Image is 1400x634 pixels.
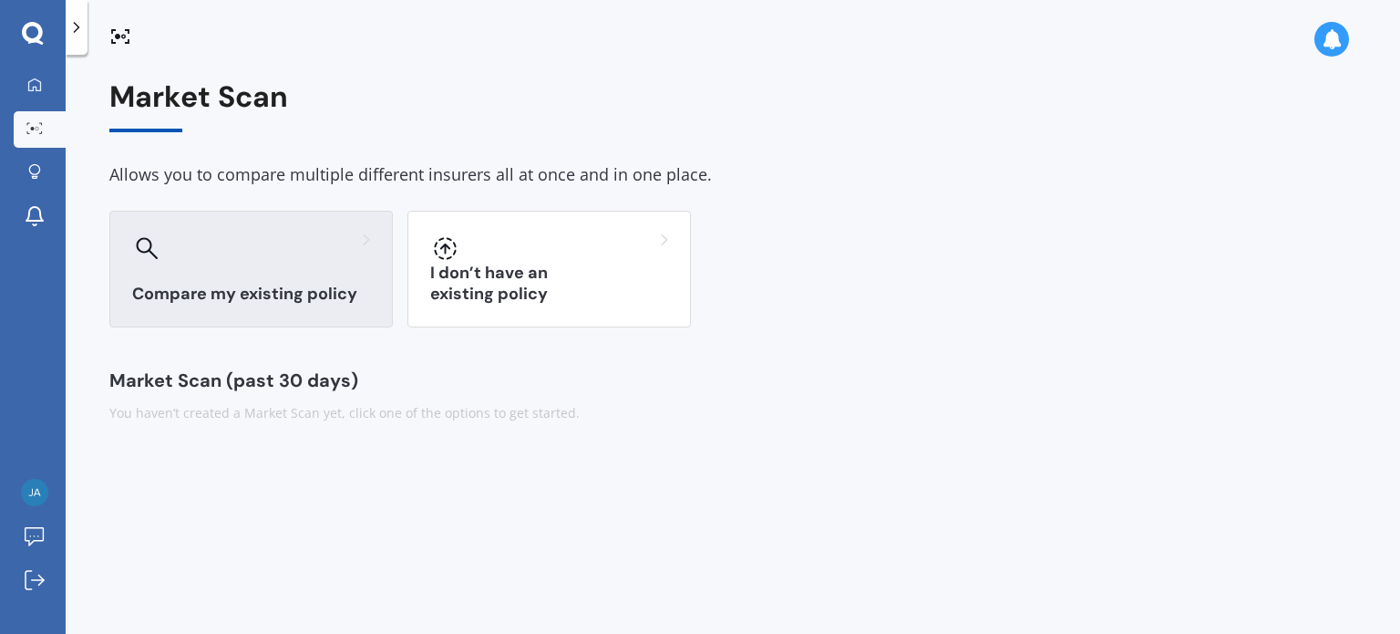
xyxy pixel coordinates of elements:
[109,404,1356,422] div: You haven’t created a Market Scan yet, click one of the options to get started.
[132,284,370,305] h3: Compare my existing policy
[109,371,1356,390] div: Market Scan (past 30 days)
[430,263,668,305] h3: I don’t have an existing policy
[109,80,1356,132] div: Market Scan
[21,479,48,506] img: 938f540730e89980de2714ddae0ef366
[109,161,1356,189] div: Allows you to compare multiple different insurers all at once and in one place.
